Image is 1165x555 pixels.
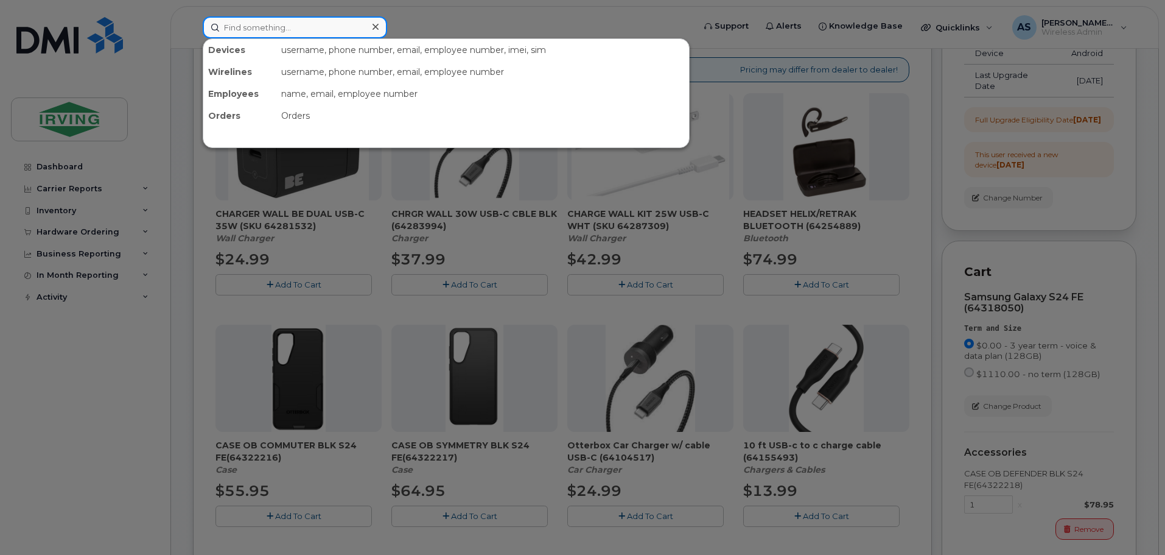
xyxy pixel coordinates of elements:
[276,39,689,61] div: username, phone number, email, employee number, imei, sim
[203,105,276,127] div: Orders
[203,83,276,105] div: Employees
[203,61,276,83] div: Wirelines
[276,61,689,83] div: username, phone number, email, employee number
[203,16,387,38] input: Find something...
[276,83,689,105] div: name, email, employee number
[203,39,276,61] div: Devices
[276,105,689,127] div: Orders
